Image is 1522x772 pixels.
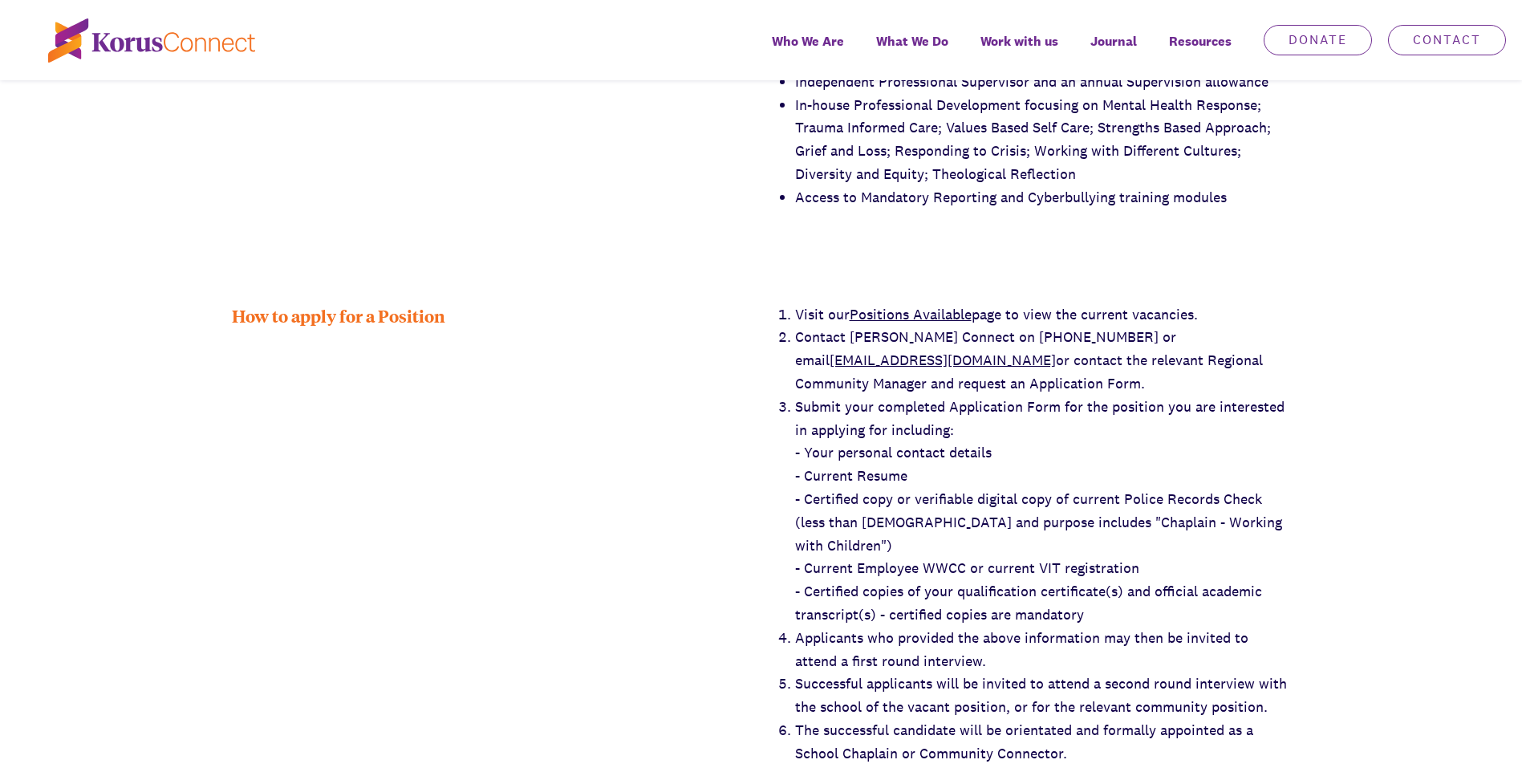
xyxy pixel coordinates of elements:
[876,30,948,53] span: What We Do
[795,326,1291,395] li: Contact [PERSON_NAME] Connect on [PHONE_NUMBER] or email or contact the relevant Regional Communi...
[1153,22,1248,80] div: Resources
[1264,25,1372,55] a: Donate
[48,18,255,63] img: korus-connect%2Fc5177985-88d5-491d-9cd7-4a1febad1357_logo.svg
[964,22,1074,80] a: Work with us
[795,672,1291,719] li: Successful applicants will be invited to attend a second round interview with the school of the v...
[772,30,844,53] span: Who We Are
[795,719,1291,766] li: The successful candidate will be orientated and formally appointed as a School Chaplain or Commun...
[795,71,1291,94] li: Independent Professional Supervisor and an annual Supervision allowance
[795,627,1291,673] li: Applicants who provided the above information may then be invited to attend a first round interview.
[795,94,1291,186] li: In-house Professional Development focusing on Mental Health Response; Trauma Informed Care; Value...
[1388,25,1506,55] a: Contact
[1074,22,1153,80] a: Journal
[795,303,1291,327] li: Visit our page to view the current vacancies.
[756,22,860,80] a: Who We Are
[850,305,972,323] a: Positions Available
[830,351,1056,369] a: [EMAIL_ADDRESS][DOMAIN_NAME]
[980,30,1058,53] span: Work with us
[860,22,964,80] a: What We Do
[795,396,1291,627] li: Submit your completed Application Form for the position you are interested in applying for includ...
[1090,30,1137,53] span: Journal
[795,186,1291,209] li: Access to Mandatory Reporting and Cyberbullying training modules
